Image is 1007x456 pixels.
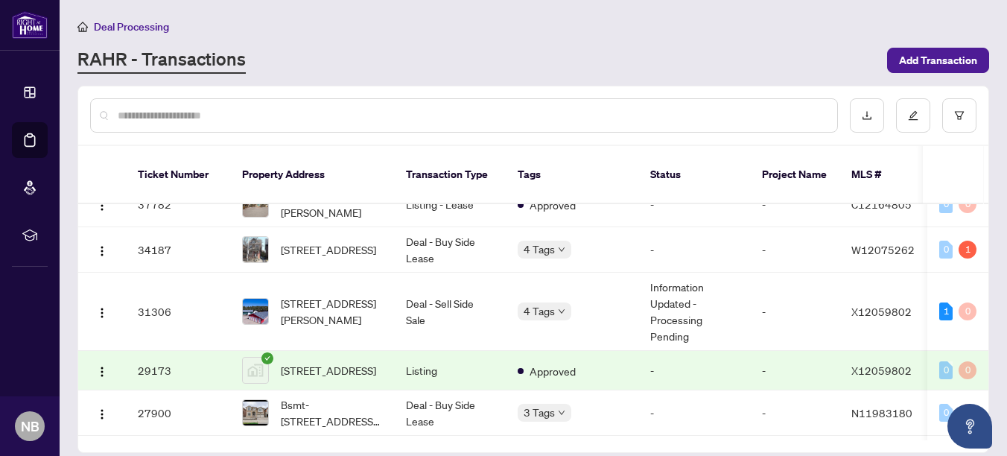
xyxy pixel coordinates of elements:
[750,227,839,273] td: -
[230,146,394,204] th: Property Address
[638,227,750,273] td: -
[638,182,750,227] td: -
[281,188,382,221] span: [STREET_ADDRESS][PERSON_NAME]
[90,192,114,216] button: Logo
[959,361,976,379] div: 0
[851,197,912,211] span: C12164805
[394,227,506,273] td: Deal - Buy Side Lease
[96,200,108,212] img: Logo
[942,98,976,133] button: filter
[281,241,376,258] span: [STREET_ADDRESS]
[558,308,565,315] span: down
[96,408,108,420] img: Logo
[939,195,953,213] div: 0
[939,404,953,422] div: 0
[851,305,912,318] span: X12059802
[959,303,976,320] div: 0
[524,404,555,421] span: 3 Tags
[524,241,555,258] span: 4 Tags
[281,295,382,328] span: [STREET_ADDRESS][PERSON_NAME]
[851,243,915,256] span: W12075262
[96,245,108,257] img: Logo
[126,182,230,227] td: 37782
[126,351,230,390] td: 29173
[261,352,273,364] span: check-circle
[887,48,989,73] button: Add Transaction
[851,406,912,419] span: N11983180
[524,303,555,320] span: 4 Tags
[394,390,506,436] td: Deal - Buy Side Lease
[77,47,246,74] a: RAHR - Transactions
[750,146,839,204] th: Project Name
[243,237,268,262] img: thumbnail-img
[506,146,638,204] th: Tags
[12,11,48,39] img: logo
[899,48,977,72] span: Add Transaction
[90,238,114,262] button: Logo
[558,409,565,417] span: down
[243,400,268,425] img: thumbnail-img
[954,110,965,121] span: filter
[851,364,912,377] span: X12059802
[850,98,884,133] button: download
[126,146,230,204] th: Ticket Number
[96,366,108,378] img: Logo
[94,20,169,34] span: Deal Processing
[959,195,976,213] div: 0
[394,182,506,227] td: Listing - Lease
[126,227,230,273] td: 34187
[126,273,230,351] td: 31306
[638,351,750,390] td: -
[939,361,953,379] div: 0
[77,22,88,32] span: home
[394,146,506,204] th: Transaction Type
[959,241,976,259] div: 1
[243,191,268,217] img: thumbnail-img
[394,273,506,351] td: Deal - Sell Side Sale
[90,401,114,425] button: Logo
[243,299,268,324] img: thumbnail-img
[90,358,114,382] button: Logo
[558,246,565,253] span: down
[638,390,750,436] td: -
[96,307,108,319] img: Logo
[896,98,930,133] button: edit
[862,110,872,121] span: download
[243,358,268,383] img: thumbnail-img
[750,351,839,390] td: -
[839,146,929,204] th: MLS #
[947,404,992,449] button: Open asap
[394,351,506,390] td: Listing
[750,273,839,351] td: -
[90,300,114,323] button: Logo
[530,197,576,213] span: Approved
[939,303,953,320] div: 1
[638,146,750,204] th: Status
[750,182,839,227] td: -
[281,396,382,429] span: Bsmt-[STREET_ADDRESS][PERSON_NAME][PERSON_NAME]
[750,390,839,436] td: -
[638,273,750,351] td: Information Updated - Processing Pending
[281,362,376,379] span: [STREET_ADDRESS]
[126,390,230,436] td: 27900
[21,416,39,437] span: NB
[908,110,918,121] span: edit
[530,363,576,379] span: Approved
[939,241,953,259] div: 0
